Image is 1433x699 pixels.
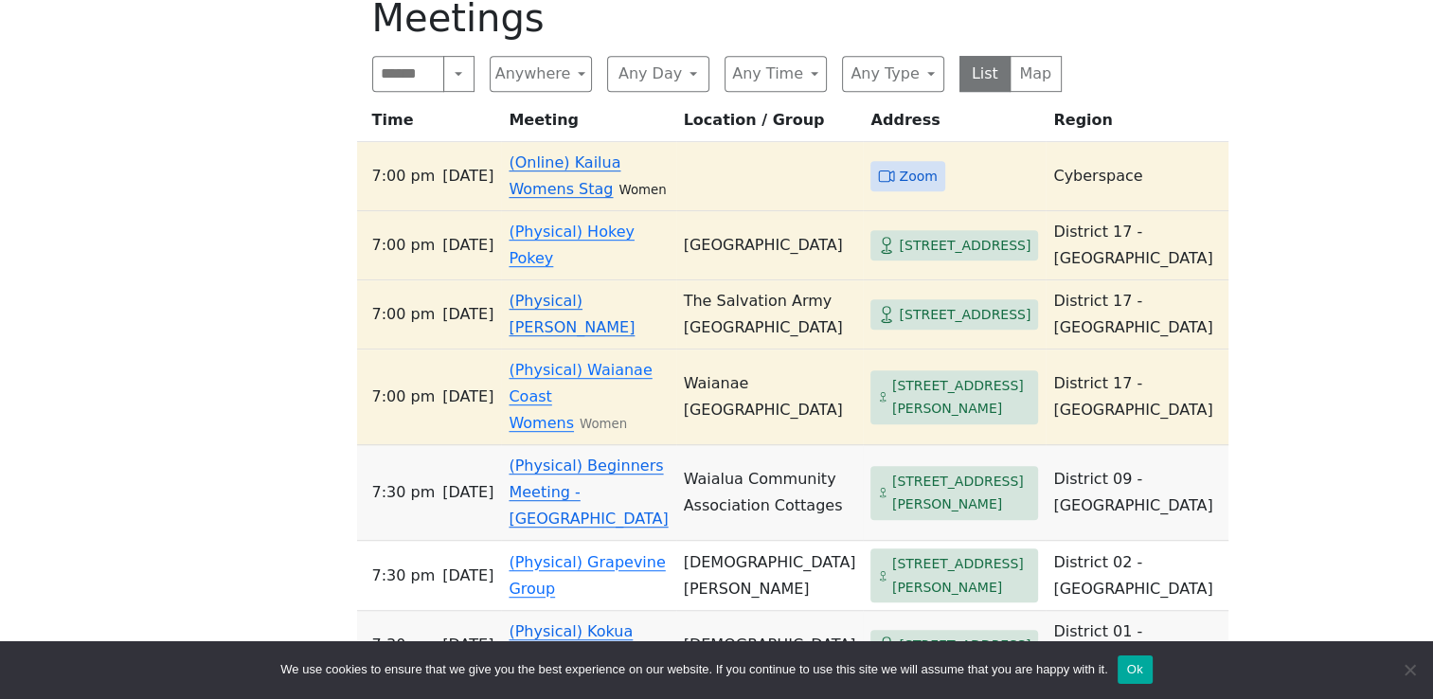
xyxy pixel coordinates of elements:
span: [DATE] [442,163,493,189]
td: District 02 - [GEOGRAPHIC_DATA] [1046,541,1227,611]
span: [STREET_ADDRESS][PERSON_NAME] [892,374,1031,421]
a: (Physical) Beginners Meeting - [GEOGRAPHIC_DATA] [509,457,668,528]
td: District 17 - [GEOGRAPHIC_DATA] [1046,280,1227,349]
button: List [959,56,1012,92]
span: [DATE] [442,384,493,410]
span: [DATE] [442,232,493,259]
span: We use cookies to ensure that we give you the best experience on our website. If you continue to ... [280,660,1107,679]
th: Time [357,107,502,142]
td: District 17 - [GEOGRAPHIC_DATA] [1046,211,1227,280]
th: Address [863,107,1046,142]
input: Search [372,56,445,92]
td: District 09 - [GEOGRAPHIC_DATA] [1046,445,1227,541]
a: (Physical) Kokua Group [509,622,633,667]
span: [DATE] [442,479,493,506]
td: Waianae [GEOGRAPHIC_DATA] [676,349,864,445]
td: The Salvation Army [GEOGRAPHIC_DATA] [676,280,864,349]
td: Waialua Community Association Cottages [676,445,864,541]
span: 7:00 PM [372,301,436,328]
span: [STREET_ADDRESS] [899,634,1030,657]
button: Map [1010,56,1062,92]
span: No [1400,660,1419,679]
th: Meeting [501,107,675,142]
span: [STREET_ADDRESS][PERSON_NAME] [892,470,1031,516]
span: 7:00 PM [372,232,436,259]
button: Any Day [607,56,709,92]
a: (Online) Kailua Womens Stag [509,153,620,198]
small: Women [580,417,627,431]
span: [STREET_ADDRESS][PERSON_NAME] [892,552,1031,599]
span: 7:00 PM [372,384,436,410]
td: Cyberspace [1046,142,1227,211]
button: Anywhere [490,56,592,92]
span: [DATE] [442,632,493,658]
th: Region [1046,107,1227,142]
button: Any Time [725,56,827,92]
span: Zoom [899,165,937,188]
span: [DATE] [442,301,493,328]
a: (Physical) Waianae Coast Womens [509,361,652,432]
span: [DATE] [442,563,493,589]
a: (Physical) [PERSON_NAME] [509,292,635,336]
td: District 17 - [GEOGRAPHIC_DATA] [1046,349,1227,445]
td: [DEMOGRAPHIC_DATA] [676,611,864,680]
span: [STREET_ADDRESS] [899,234,1030,258]
td: District 01 - [GEOGRAPHIC_DATA] [1046,611,1227,680]
span: 7:00 PM [372,163,436,189]
span: 7:30 PM [372,632,436,658]
span: 7:30 PM [372,563,436,589]
td: [DEMOGRAPHIC_DATA][PERSON_NAME] [676,541,864,611]
a: (Physical) Hokey Pokey [509,223,634,267]
th: Location / Group [676,107,864,142]
button: Any Type [842,56,944,92]
button: Ok [1118,655,1153,684]
td: [GEOGRAPHIC_DATA] [676,211,864,280]
a: (Physical) Grapevine Group [509,553,665,598]
span: [STREET_ADDRESS] [899,303,1030,327]
small: Women [618,183,666,197]
span: 7:30 PM [372,479,436,506]
button: Search [443,56,474,92]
